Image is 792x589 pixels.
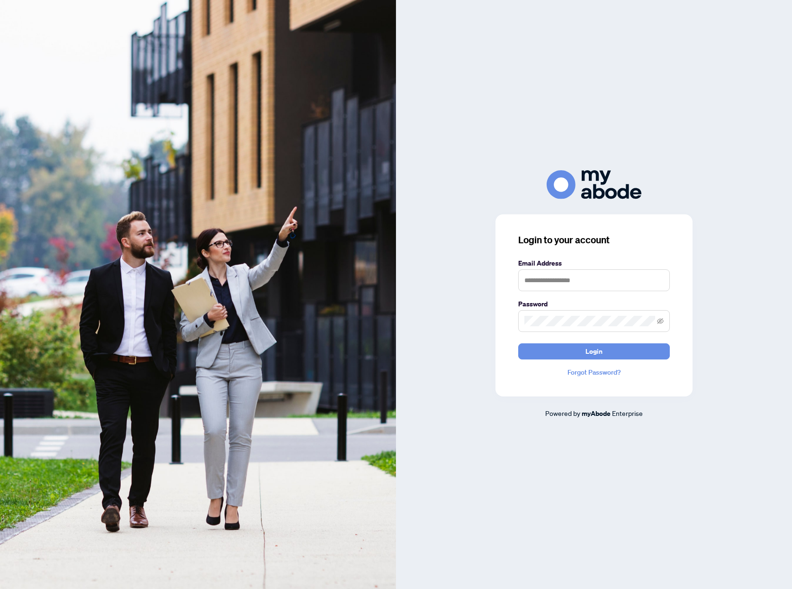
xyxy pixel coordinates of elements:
span: Enterprise [612,409,643,417]
span: Powered by [545,409,580,417]
img: ma-logo [547,170,641,199]
span: Login [585,344,603,359]
label: Password [518,299,670,309]
span: eye-invisible [657,318,664,324]
a: myAbode [582,408,611,419]
h3: Login to your account [518,233,670,247]
a: Forgot Password? [518,367,670,377]
button: Login [518,343,670,359]
label: Email Address [518,258,670,268]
